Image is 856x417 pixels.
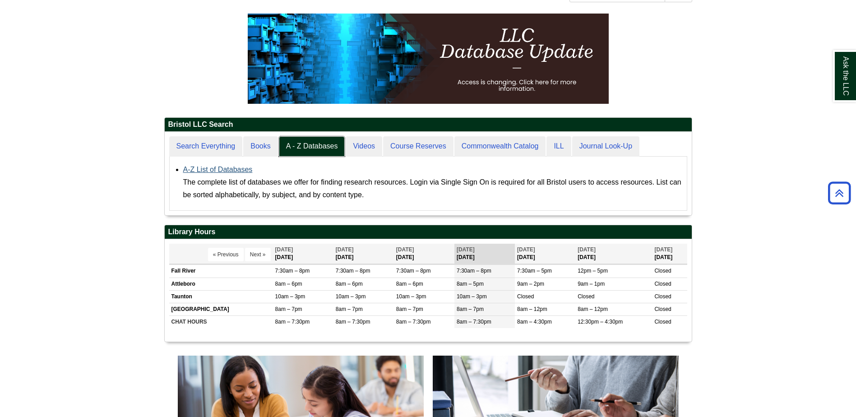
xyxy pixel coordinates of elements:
[578,293,594,300] span: Closed
[169,278,273,290] td: Attleboro
[245,248,271,261] button: Next »
[275,293,305,300] span: 10am – 3pm
[578,281,605,287] span: 9am – 1pm
[208,248,244,261] button: « Previous
[346,136,382,157] a: Videos
[457,268,491,274] span: 7:30am – 8pm
[169,136,243,157] a: Search Everything
[336,281,363,287] span: 8am – 6pm
[169,265,273,278] td: Fall River
[336,319,370,325] span: 8am – 7:30pm
[517,281,544,287] span: 9am – 2pm
[578,268,608,274] span: 12pm – 5pm
[183,176,682,201] div: The complete list of databases we offer for finding research resources. Login via Single Sign On ...
[169,315,273,328] td: CHAT HOURS
[396,281,423,287] span: 8am – 6pm
[275,268,310,274] span: 7:30am – 8pm
[457,293,487,300] span: 10am – 3pm
[169,290,273,303] td: Taunton
[578,306,608,312] span: 8am – 12pm
[654,319,671,325] span: Closed
[165,225,692,239] h2: Library Hours
[654,246,672,253] span: [DATE]
[165,118,692,132] h2: Bristol LLC Search
[273,244,333,264] th: [DATE]
[183,166,253,173] a: A-Z List of Databases
[275,319,310,325] span: 8am – 7:30pm
[333,244,394,264] th: [DATE]
[572,136,639,157] a: Journal Look-Up
[243,136,278,157] a: Books
[578,319,623,325] span: 12:30pm – 4:30pm
[396,306,423,312] span: 8am – 7pm
[654,268,671,274] span: Closed
[654,281,671,287] span: Closed
[578,246,596,253] span: [DATE]
[454,136,546,157] a: Commonwealth Catalog
[336,306,363,312] span: 8am – 7pm
[275,246,293,253] span: [DATE]
[546,136,571,157] a: ILL
[517,319,552,325] span: 8am – 4:30pm
[396,268,431,274] span: 7:30am – 8pm
[517,293,534,300] span: Closed
[457,246,475,253] span: [DATE]
[275,306,302,312] span: 8am – 7pm
[825,187,854,199] a: Back to Top
[654,306,671,312] span: Closed
[275,281,302,287] span: 8am – 6pm
[517,306,547,312] span: 8am – 12pm
[169,303,273,315] td: [GEOGRAPHIC_DATA]
[575,244,652,264] th: [DATE]
[457,319,491,325] span: 8am – 7:30pm
[457,281,484,287] span: 8am – 5pm
[517,268,552,274] span: 7:30am – 5pm
[336,268,370,274] span: 7:30am – 8pm
[383,136,453,157] a: Course Reserves
[396,293,426,300] span: 10am – 3pm
[396,246,414,253] span: [DATE]
[515,244,575,264] th: [DATE]
[336,246,354,253] span: [DATE]
[396,319,431,325] span: 8am – 7:30pm
[394,244,454,264] th: [DATE]
[652,244,687,264] th: [DATE]
[279,136,345,157] a: A - Z Databases
[654,293,671,300] span: Closed
[457,306,484,312] span: 8am – 7pm
[248,14,609,104] img: HTML tutorial
[454,244,515,264] th: [DATE]
[517,246,535,253] span: [DATE]
[336,293,366,300] span: 10am – 3pm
